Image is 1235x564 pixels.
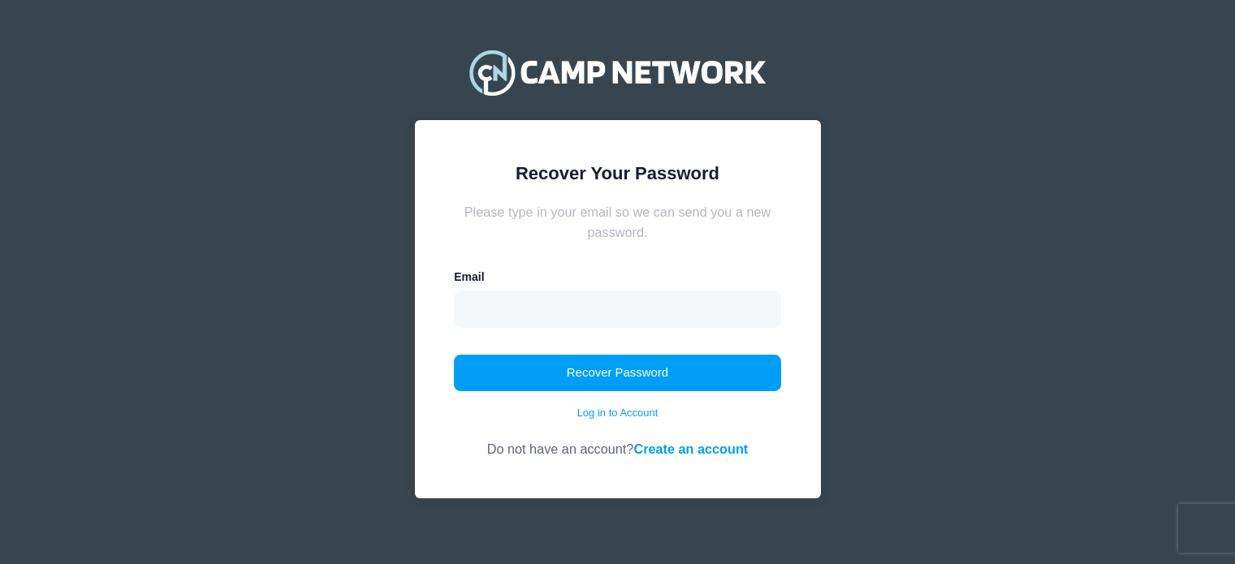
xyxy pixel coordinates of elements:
div: Please type in your email so we can send you a new password. [454,202,781,242]
img: Camp Network [462,40,772,105]
a: Log in to Account [577,405,659,421]
div: Recover Your Password [454,160,781,187]
button: Recover Password [454,355,781,392]
a: Create an account [633,441,748,456]
div: Do not have an account? [454,420,781,459]
label: Email [454,269,484,286]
